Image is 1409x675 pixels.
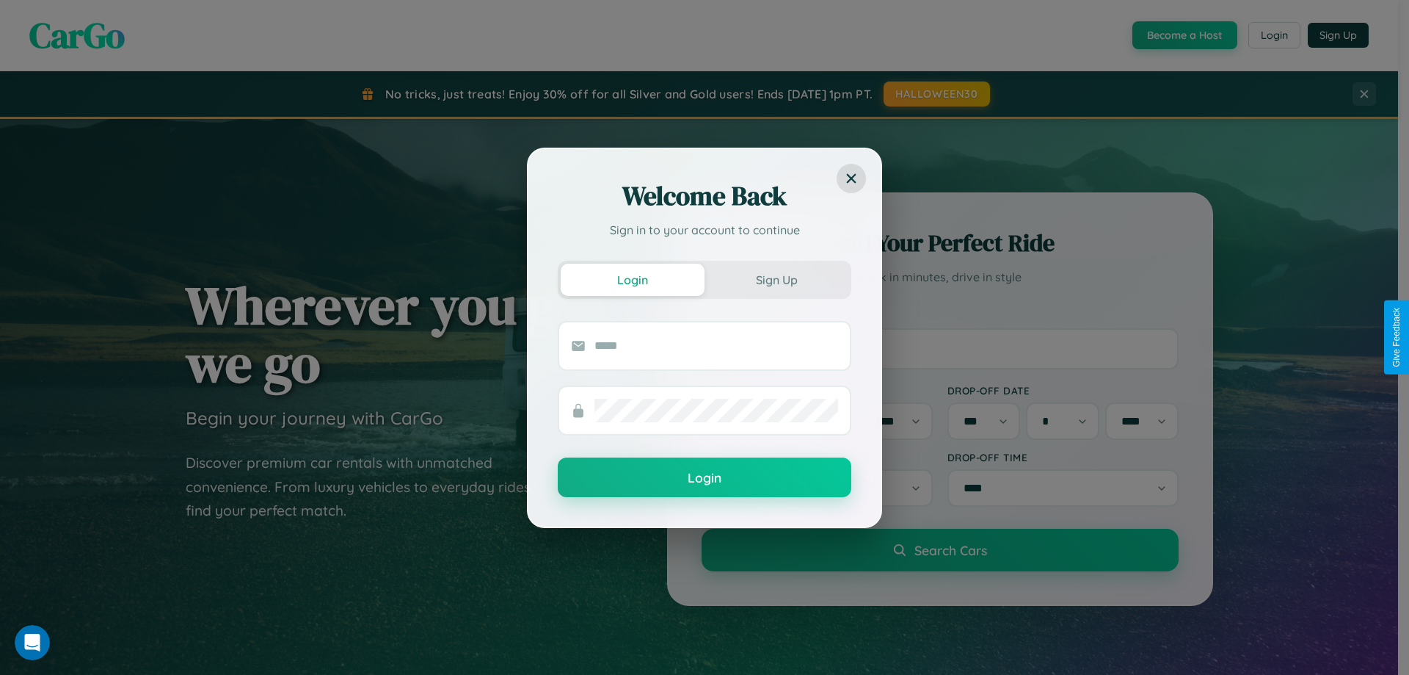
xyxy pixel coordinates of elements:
[558,178,851,214] h2: Welcome Back
[15,625,50,660] iframe: Intercom live chat
[1391,308,1402,367] div: Give Feedback
[558,458,851,497] button: Login
[561,264,704,296] button: Login
[558,221,851,239] p: Sign in to your account to continue
[704,264,848,296] button: Sign Up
